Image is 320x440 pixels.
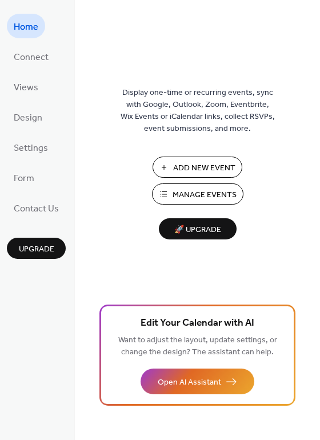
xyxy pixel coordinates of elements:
[7,135,55,159] a: Settings
[19,243,54,255] span: Upgrade
[14,18,38,36] span: Home
[118,333,277,360] span: Want to adjust the layout, update settings, or change the design? The assistant can help.
[7,105,49,129] a: Design
[159,218,237,239] button: 🚀 Upgrade
[14,109,42,127] span: Design
[7,74,45,99] a: Views
[7,14,45,38] a: Home
[14,79,38,97] span: Views
[14,200,59,218] span: Contact Us
[121,87,275,135] span: Display one-time or recurring events, sync with Google, Outlook, Zoom, Eventbrite, Wix Events or ...
[14,170,34,187] span: Form
[158,377,221,389] span: Open AI Assistant
[173,162,235,174] span: Add New Event
[141,315,254,331] span: Edit Your Calendar with AI
[14,49,49,66] span: Connect
[7,238,66,259] button: Upgrade
[7,44,55,69] a: Connect
[153,157,242,178] button: Add New Event
[14,139,48,157] span: Settings
[152,183,243,205] button: Manage Events
[7,165,41,190] a: Form
[141,369,254,394] button: Open AI Assistant
[166,222,230,238] span: 🚀 Upgrade
[173,189,237,201] span: Manage Events
[7,195,66,220] a: Contact Us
